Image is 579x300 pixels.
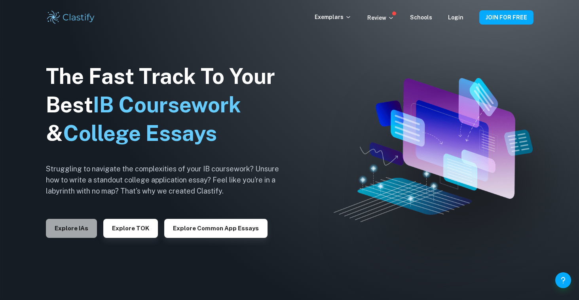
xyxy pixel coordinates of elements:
button: Explore Common App essays [164,219,268,238]
span: IB Coursework [93,92,241,117]
button: Explore IAs [46,219,97,238]
img: Clastify hero [334,78,533,222]
button: Help and Feedback [555,272,571,288]
p: Exemplars [315,13,351,21]
p: Review [367,13,394,22]
a: Explore Common App essays [164,224,268,232]
a: Schools [410,14,432,21]
h1: The Fast Track To Your Best & [46,62,291,148]
img: Clastify logo [46,9,96,25]
a: Explore TOK [103,224,158,232]
a: Login [448,14,463,21]
a: Explore IAs [46,224,97,232]
button: Explore TOK [103,219,158,238]
button: JOIN FOR FREE [479,10,533,25]
h6: Struggling to navigate the complexities of your IB coursework? Unsure how to write a standout col... [46,163,291,197]
span: College Essays [63,121,217,146]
